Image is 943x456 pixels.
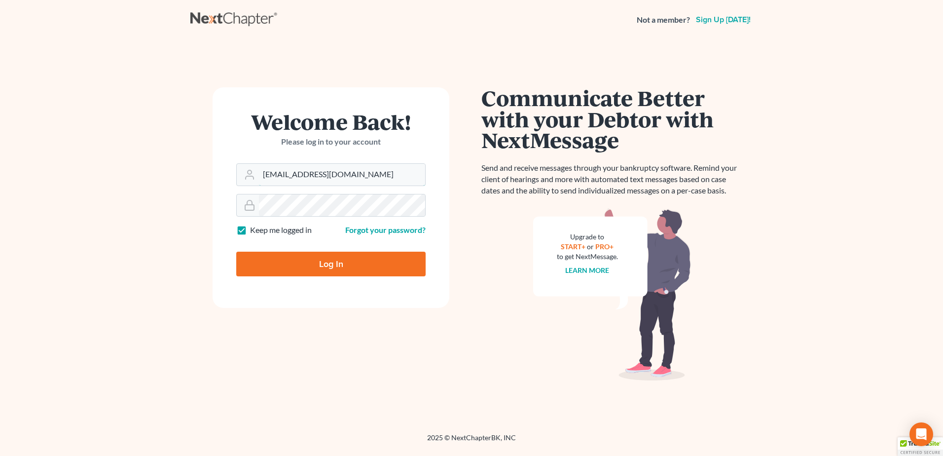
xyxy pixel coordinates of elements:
[898,437,943,456] div: TrustedSite Certified
[909,422,933,446] div: Open Intercom Messenger
[259,164,425,186] input: Email Address
[481,162,743,196] p: Send and receive messages through your bankruptcy software. Remind your client of hearings and mo...
[557,232,618,242] div: Upgrade to
[236,111,426,132] h1: Welcome Back!
[694,16,753,24] a: Sign up [DATE]!
[481,87,743,151] h1: Communicate Better with your Debtor with NextMessage
[557,252,618,262] div: to get NextMessage.
[533,208,691,381] img: nextmessage_bg-59042aed3d76b12b5cd301f8e5b87938c9018125f34e5fa2b7a6b67550977c72.svg
[250,225,312,236] label: Keep me logged in
[596,242,614,251] a: PRO+
[236,252,426,276] input: Log In
[345,225,426,234] a: Forgot your password?
[637,14,690,26] strong: Not a member?
[566,266,610,274] a: Learn more
[587,242,594,251] span: or
[236,136,426,148] p: Please log in to your account
[190,433,753,451] div: 2025 © NextChapterBK, INC
[561,242,586,251] a: START+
